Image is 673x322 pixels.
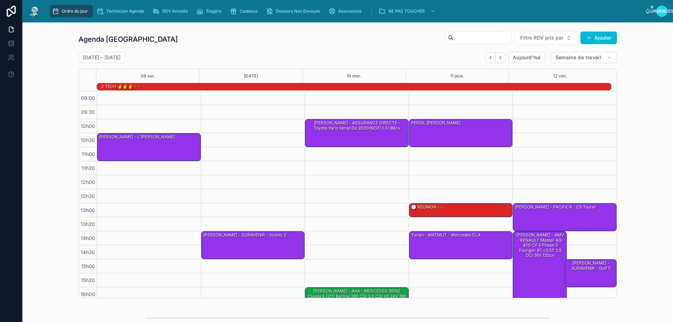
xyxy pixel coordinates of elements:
[244,73,258,78] font: [DATE]
[81,179,95,185] font: 12h00
[450,69,464,83] button: 11 jeux.
[101,83,140,90] div: 2 TECH ✌️✌️✌️ - -
[150,5,193,18] a: RDV Annulés
[411,120,461,125] font: PERSIL [PERSON_NAME]
[94,5,149,18] a: Technicien Agenda
[141,73,155,78] font: 08 lun.
[305,288,408,315] div: [PERSON_NAME] - AXA - MERCEDES-BENZ Classe E (211) Berline 280 CDi 3.0 CDI V6 24V 190 cv Boîte auto
[82,151,95,157] font: 11h00
[338,8,361,14] font: Assurances
[81,137,95,143] font: 10h30
[81,193,95,199] font: 12h30
[106,8,144,14] font: Technicien Agenda
[81,235,95,241] font: 14h00
[496,52,505,63] button: Suivant
[206,8,222,14] font: Étagère
[326,5,366,18] a: Assurances
[551,52,617,63] button: Semaine de travail
[515,204,596,210] font: [PERSON_NAME] - PACIFICA - C5 tourer
[520,35,563,41] font: Filtre RDV pris par
[81,207,95,213] font: 13h00
[83,54,121,60] font: [DATE] – [DATE]
[50,5,93,18] a: Ordre du jour
[81,263,95,269] font: 15h00
[565,260,616,287] div: [PERSON_NAME] - SURAVENIR - Golf 7
[97,133,200,161] div: [PERSON_NAME] - L'[PERSON_NAME]
[571,260,611,270] font: [PERSON_NAME] - SURAVENIR - Golf 7
[81,109,95,115] font: 09:30
[314,120,400,130] font: [PERSON_NAME] - ASSURANCE DIRECTE - Toyota Yaris verso de 2000(NCP) 1.3 i 86cv
[516,232,564,258] font: [PERSON_NAME] - AMV - RENAULT Master AG-413-CF II Phase 3 Fourgon (F) <3.5T 2.5 dCi 16V 120cv
[101,84,140,89] font: 2 TECH ✌️✌️✌️ - -
[28,6,41,17] img: Logo de l'application
[82,165,95,171] font: 11h30
[203,232,286,238] font: [PERSON_NAME] - SURAVENIR - Scenic 2
[347,73,361,78] font: 10 mer.
[594,35,611,41] font: Ajouter
[513,54,541,60] font: Aujourd'hui
[508,52,545,63] button: Aujourd'hui
[81,291,95,297] font: 16h00
[240,8,258,14] font: Cadeaux
[81,221,95,227] font: 13h30
[580,32,617,44] button: Ajouter
[162,8,188,14] font: RDV Annulés
[79,35,178,43] font: Agenda [GEOGRAPHIC_DATA]
[202,232,305,259] div: [PERSON_NAME] - SURAVENIR - Scenic 2
[264,5,325,18] a: Dossiers Non Envoyés
[347,69,361,83] button: 10 mer.
[513,232,566,301] div: [PERSON_NAME] - AMV - RENAULT Master AG-413-CF II Phase 3 Fourgon (F) <3.5T 2.5 dCi 16V 120cv
[81,95,95,101] font: 09:00
[308,288,406,304] font: [PERSON_NAME] - AXA - MERCEDES-BENZ Classe E (211) Berline 280 CDi 3.0 CDI V6 24V 190 cv Boîte auto
[409,119,512,147] div: PERSIL [PERSON_NAME]
[514,31,578,44] button: Bouton de sélection
[411,232,481,238] font: Turlan - MATMUT - Mercedes CLA
[305,119,408,147] div: [PERSON_NAME] - ASSURANCE DIRECTE - Toyota Yaris verso de 2000(NCP) 1.3 i 86cv
[513,204,616,231] div: [PERSON_NAME] - PACIFICA - C5 tourer
[81,123,95,129] font: 10h00
[46,4,645,19] div: contenu déroulant
[81,249,95,255] font: 14h30
[411,204,443,210] font: 🕒 RÉUNION - -
[553,73,567,78] font: 12 ven.
[388,8,425,14] font: NE PAS TOUCHER
[553,69,567,83] button: 12 ven.
[81,277,95,283] font: 15h30
[276,8,320,14] font: Dossiers Non Envoyés
[376,5,439,18] a: NE PAS TOUCHER
[485,52,496,63] button: Dos
[409,232,512,259] div: Turlan - MATMUT - Mercedes CLA
[99,134,175,139] font: [PERSON_NAME] - L'[PERSON_NAME]
[62,8,88,14] font: Ordre du jour
[194,5,226,18] a: Étagère
[244,69,258,83] button: [DATE]
[228,5,263,18] a: Cadeaux
[450,73,464,78] font: 11 jeux.
[409,204,512,217] div: 🕒 RÉUNION - -
[141,69,155,83] button: 08 lun.
[556,54,601,60] font: Semaine de travail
